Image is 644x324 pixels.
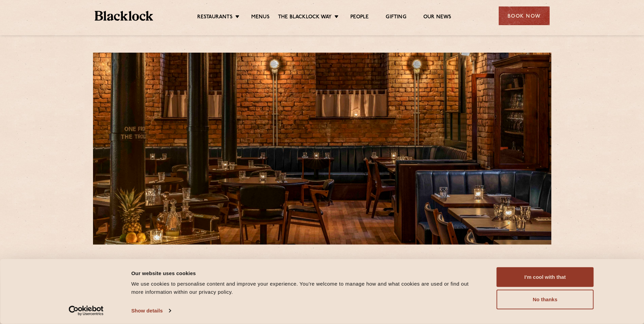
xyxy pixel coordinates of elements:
button: I'm cool with that [497,267,594,287]
a: Gifting [386,14,406,21]
img: BL_Textured_Logo-footer-cropped.svg [95,11,153,21]
a: Menus [251,14,270,21]
a: Restaurants [197,14,233,21]
a: People [350,14,369,21]
button: No thanks [497,290,594,309]
div: We use cookies to personalise content and improve your experience. You're welcome to manage how a... [131,280,481,296]
div: Our website uses cookies [131,269,481,277]
a: The Blacklock Way [278,14,332,21]
a: Our News [423,14,452,21]
div: Book Now [499,6,550,25]
a: Show details [131,306,171,316]
a: Usercentrics Cookiebot - opens in a new window [56,306,116,316]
